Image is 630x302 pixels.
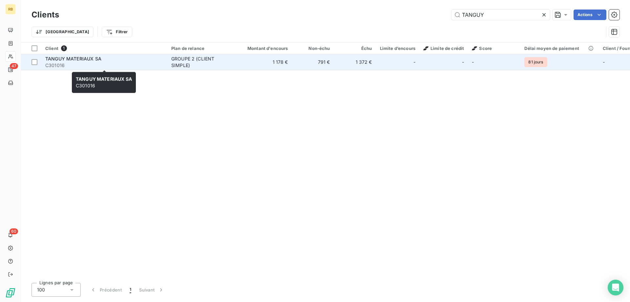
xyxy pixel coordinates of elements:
span: 60 [10,228,18,234]
td: 1 372 € [334,54,376,70]
button: Précédent [86,283,126,297]
div: Plan de relance [171,46,232,51]
span: Client [45,46,58,51]
span: - [413,59,415,65]
span: TANGUY MATERIAUX SA [76,76,132,82]
div: Montant d'encours [240,46,288,51]
div: Limite d’encours [380,46,415,51]
span: TANGUY MATERIAUX SA [45,56,101,61]
span: 81 jours [524,57,547,67]
div: GROUPE 2 (CLIENT SIMPLE) [171,56,232,69]
span: Limite de crédit [423,46,464,51]
div: Non-échu [296,46,330,51]
button: Actions [574,10,606,20]
span: C301016 [45,62,163,69]
div: Open Intercom Messenger [608,280,623,295]
span: - [472,59,474,65]
span: 100 [37,287,45,293]
div: Délai moyen de paiement [524,46,595,51]
span: C301016 [76,76,132,88]
td: 791 € [292,54,334,70]
button: [GEOGRAPHIC_DATA] [31,27,94,37]
h3: Clients [31,9,59,21]
div: RB [5,4,16,14]
td: 1 178 € [236,54,292,70]
div: Échu [338,46,372,51]
span: - [603,59,605,65]
span: - [462,59,464,65]
span: 1 [61,45,67,51]
button: Suivant [135,283,168,297]
button: 1 [126,283,135,297]
input: Rechercher [451,10,550,20]
span: 47 [10,63,18,69]
img: Logo LeanPay [5,288,16,298]
span: 1 [130,287,131,293]
span: Score [472,46,492,51]
button: Filtrer [102,27,132,37]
